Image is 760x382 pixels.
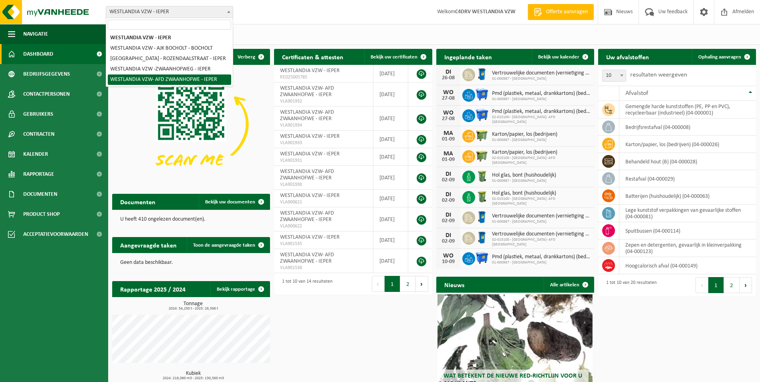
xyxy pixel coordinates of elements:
[373,131,408,148] td: [DATE]
[544,8,590,16] span: Offerte aanvragen
[492,115,590,125] span: 02-015100 - [GEOGRAPHIC_DATA]- AFD [GEOGRAPHIC_DATA]
[475,251,489,265] img: WB-1100-HPE-BE-01
[280,252,334,264] span: WESTLANDIA VZW- AFD ZWAANHOFWE - IEPER
[492,97,590,102] span: 01-000987 - [GEOGRAPHIC_DATA]
[23,224,88,244] span: Acceptatievoorwaarden
[385,276,400,292] button: 1
[619,205,756,222] td: lege kunststof verpakkingen van gevaarlijke stoffen (04-000081)
[625,90,648,97] span: Afvalstof
[373,65,408,82] td: [DATE]
[475,88,489,101] img: WB-1100-HPE-BE-01
[400,276,416,292] button: 2
[280,223,367,229] span: VLA900622
[440,116,456,122] div: 27-08
[280,169,334,181] span: WESTLANDIA VZW- AFD ZWAANHOFWE - IEPER
[475,149,489,163] img: WB-1100-HPE-GN-50
[698,54,741,60] span: Ophaling aanvragen
[619,257,756,274] td: hoogcalorisch afval (04-000149)
[23,24,48,44] span: Navigatie
[492,138,557,143] span: 01-000987 - [GEOGRAPHIC_DATA]
[193,243,255,248] span: Toon de aangevraagde taken
[371,54,417,60] span: Bekijk uw certificaten
[23,184,57,204] span: Documenten
[695,277,708,293] button: Previous
[280,122,367,129] span: VLA901934
[372,276,385,292] button: Previous
[280,241,367,247] span: VLA901535
[23,124,54,144] span: Contracten
[199,194,269,210] a: Bekijk uw documenten
[619,136,756,153] td: karton/papier, los (bedrijven) (04-000026)
[280,234,340,240] span: WESTLANDIA VZW - IEPER
[724,277,740,293] button: 2
[440,239,456,244] div: 02-09
[440,110,456,116] div: WO
[373,148,408,166] td: [DATE]
[475,67,489,81] img: WB-0240-HPE-BE-09
[373,249,408,273] td: [DATE]
[373,190,408,207] td: [DATE]
[492,213,590,219] span: Vertrouwelijke documenten (vernietiging - recyclage)
[440,177,456,183] div: 02-09
[492,76,590,81] span: 01-000987 - [GEOGRAPHIC_DATA]
[440,218,456,224] div: 02-09
[210,281,269,297] a: Bekijk rapportage
[532,49,593,65] a: Bekijk uw kalender
[619,153,756,170] td: behandeld hout (B) (04-000028)
[440,198,456,203] div: 02-09
[280,74,367,80] span: RED25005785
[440,212,456,218] div: DI
[280,265,367,271] span: VLA901538
[116,307,270,311] span: 2024: 54,250 t - 2025: 26,566 t
[492,156,590,165] span: 02-015100 - [GEOGRAPHIC_DATA]- AFD [GEOGRAPHIC_DATA]
[492,231,590,237] span: Vertrouwelijke documenten (vernietiging - recyclage)
[440,259,456,265] div: 10-09
[603,70,626,81] span: 10
[492,131,557,138] span: Karton/papier, los (bedrijven)
[23,44,53,64] span: Dashboard
[108,54,231,64] li: [GEOGRAPHIC_DATA] - ROZENDAALSTRAAT - IEPER
[280,85,334,98] span: WESTLANDIA VZW- AFD ZWAANHOFWE - IEPER
[455,9,516,15] strong: C4DRV WESTLANDIA VZW
[112,281,194,297] h2: Rapportage 2025 / 2024
[280,181,367,188] span: VLA901930
[492,109,590,115] span: Pmd (plastiek, metaal, drankkartons) (bedrijven)
[492,70,590,76] span: Vertrouwelijke documenten (vernietiging - recyclage)
[274,49,351,64] h2: Certificaten & attesten
[440,232,456,239] div: DI
[23,204,60,224] span: Product Shop
[23,104,53,124] span: Gebruikers
[475,169,489,183] img: WB-0240-HPE-GN-50
[440,151,456,157] div: MA
[112,65,270,183] img: Download de VHEPlus App
[120,260,262,265] p: Geen data beschikbaar.
[373,107,408,131] td: [DATE]
[492,254,590,260] span: Pmd (plastiek, metaal, drankkartons) (bedrijven)
[708,277,724,293] button: 1
[280,157,367,164] span: VLA901931
[740,277,752,293] button: Next
[619,101,756,119] td: gemengde harde kunststoffen (PE, PP en PVC), recycleerbaar (industrieel) (04-000001)
[619,222,756,239] td: spuitbussen (04-000114)
[492,90,590,97] span: Pmd (plastiek, metaal, drankkartons) (bedrijven)
[373,231,408,249] td: [DATE]
[440,96,456,101] div: 27-08
[602,70,626,82] span: 10
[373,82,408,107] td: [DATE]
[619,239,756,257] td: zepen en detergenten, gevaarlijk in kleinverpakking (04-000123)
[23,164,54,184] span: Rapportage
[492,197,590,206] span: 02-015100 - [GEOGRAPHIC_DATA]- AFD [GEOGRAPHIC_DATA]
[108,74,231,85] li: WESTLANDIA VZW- AFD ZWAANHOFWE - IEPER
[538,54,579,60] span: Bekijk uw kalender
[492,190,590,197] span: Hol glas, bont (huishoudelijk)
[23,84,70,104] span: Contactpersonen
[106,6,233,18] span: WESTLANDIA VZW - IEPER
[436,49,500,64] h2: Ingeplande taken
[440,157,456,163] div: 01-09
[492,149,590,156] span: Karton/papier, los (bedrijven)
[108,33,231,43] li: WESTLANDIA VZW - IEPER
[619,170,756,187] td: restafval (04-000029)
[280,140,367,146] span: VLA901933
[602,276,657,294] div: 1 tot 10 van 20 resultaten
[280,193,340,199] span: WESTLANDIA VZW - IEPER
